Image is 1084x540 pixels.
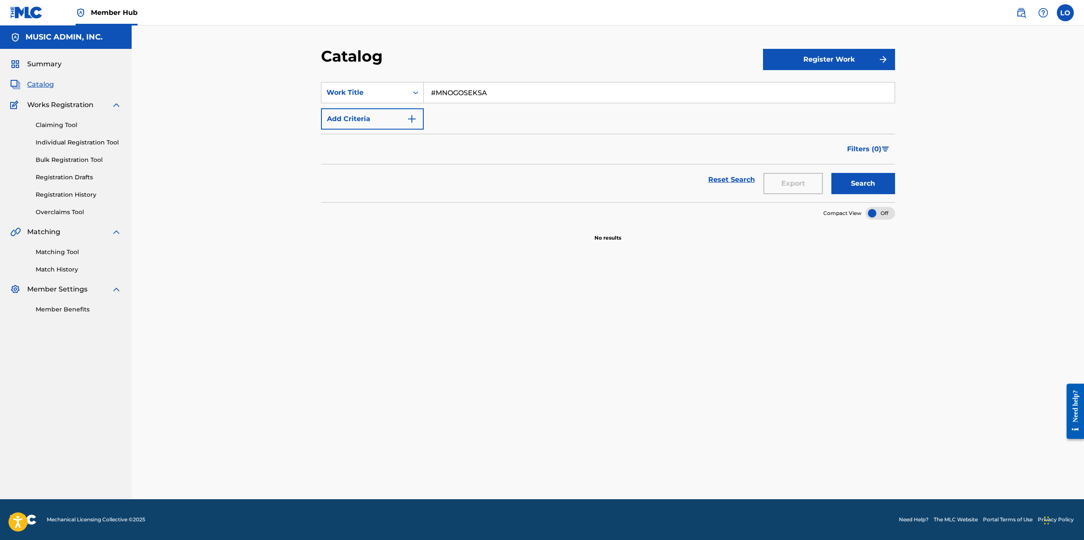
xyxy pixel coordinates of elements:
[27,227,60,237] span: Matching
[1035,4,1052,21] div: Help
[10,59,20,69] img: Summary
[1013,4,1030,21] a: Public Search
[47,516,145,523] span: Mechanical Licensing Collective © 2025
[899,516,929,523] a: Need Help?
[1016,8,1026,18] img: search
[10,100,21,110] img: Works Registration
[327,88,403,98] div: Work Title
[27,284,87,294] span: Member Settings
[847,144,881,154] span: Filters ( 0 )
[407,114,417,124] img: 9d2ae6d4665cec9f34b9.svg
[111,100,121,110] img: expand
[36,190,121,199] a: Registration History
[36,173,121,182] a: Registration Drafts
[10,515,37,525] img: logo
[10,79,54,90] a: CatalogCatalog
[27,100,93,110] span: Works Registration
[842,139,895,160] button: Filters (0)
[36,265,121,274] a: Match History
[704,170,759,189] a: Reset Search
[10,59,62,69] a: SummarySummary
[321,108,424,130] button: Add Criteria
[10,6,43,19] img: MLC Logo
[983,516,1033,523] a: Portal Terms of Use
[878,54,888,65] img: f7272a7cc735f4ea7f67.svg
[1060,377,1084,445] iframe: Resource Center
[10,32,20,42] img: Accounts
[111,227,121,237] img: expand
[10,79,20,90] img: Catalog
[1038,8,1048,18] img: help
[10,227,21,237] img: Matching
[1044,508,1049,533] div: Drag
[36,138,121,147] a: Individual Registration Tool
[763,49,895,70] button: Register Work
[36,248,121,257] a: Matching Tool
[1038,516,1074,523] a: Privacy Policy
[882,147,889,152] img: filter
[36,121,121,130] a: Claiming Tool
[27,79,54,90] span: Catalog
[91,8,138,17] span: Member Hub
[594,224,621,242] p: No results
[25,32,103,42] h5: MUSIC ADMIN, INC.
[321,47,387,66] h2: Catalog
[111,284,121,294] img: expand
[1042,499,1084,540] iframe: Chat Widget
[76,8,86,18] img: Top Rightsholder
[934,516,978,523] a: The MLC Website
[36,305,121,314] a: Member Benefits
[36,208,121,217] a: Overclaims Tool
[321,82,895,202] form: Search Form
[27,59,62,69] span: Summary
[10,284,20,294] img: Member Settings
[1057,4,1074,21] div: User Menu
[823,209,862,217] span: Compact View
[831,173,895,194] button: Search
[36,155,121,164] a: Bulk Registration Tool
